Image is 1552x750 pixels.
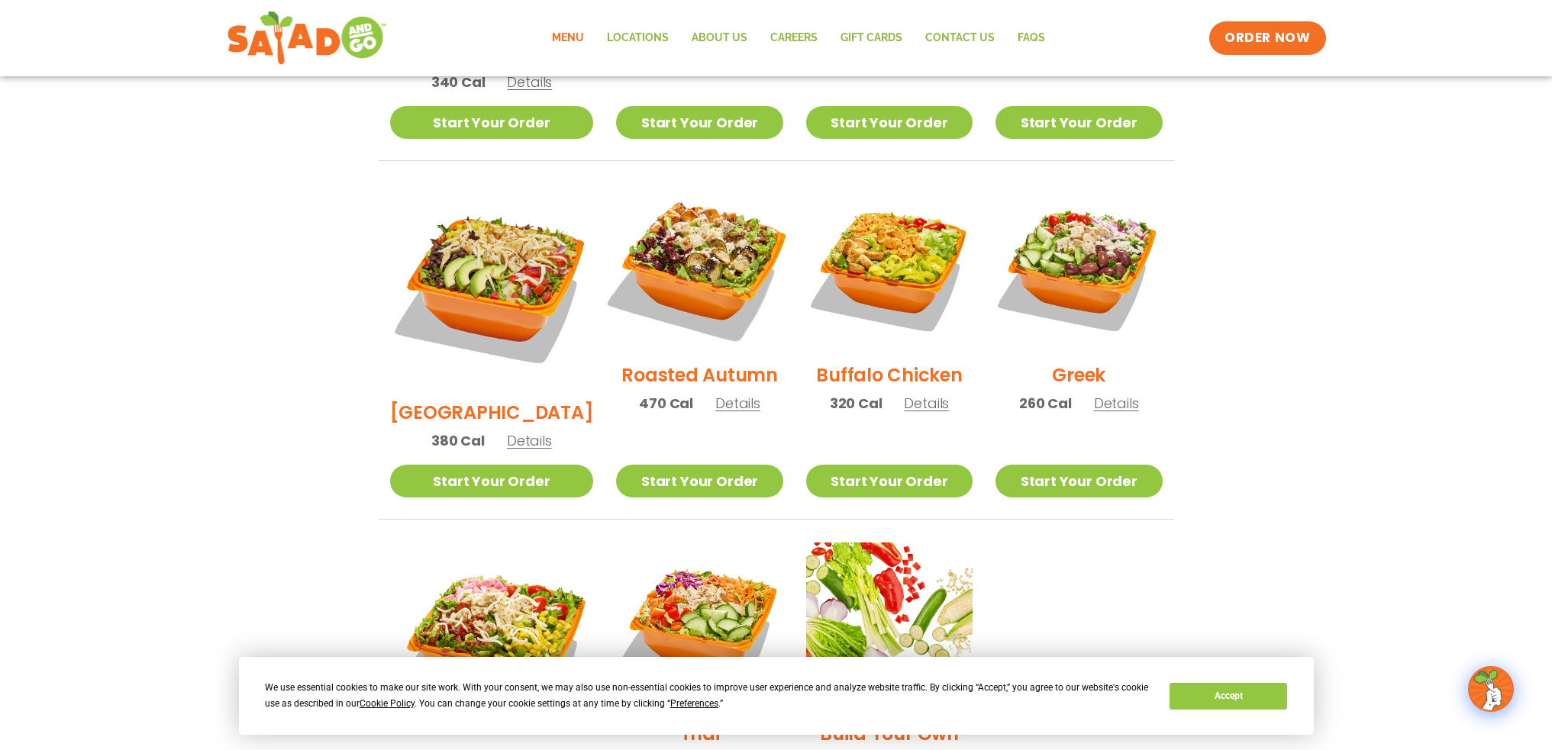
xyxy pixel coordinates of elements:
a: Start Your Order [390,465,594,497]
a: Start Your Order [616,465,782,497]
span: Details [904,394,949,413]
a: Start Your Order [616,106,782,139]
button: Accept [1170,683,1287,710]
span: Details [1094,394,1139,413]
img: Product photo for Greek Salad [995,184,1162,350]
span: Preferences [670,698,718,709]
span: 470 Cal [639,393,693,414]
span: ORDER NOW [1224,29,1310,47]
img: new-SAG-logo-768×292 [227,8,388,69]
img: Product photo for Roasted Autumn Salad [602,169,797,365]
a: Contact Us [914,21,1006,56]
a: Menu [540,21,595,56]
span: 260 Cal [1019,393,1072,414]
span: 380 Cal [431,430,485,451]
h2: Greek [1052,362,1105,388]
h2: [GEOGRAPHIC_DATA] [390,399,594,426]
a: Start Your Order [390,106,594,139]
span: 340 Cal [431,72,486,92]
a: ORDER NOW [1209,21,1325,55]
a: Start Your Order [806,465,973,497]
img: Product photo for BBQ Ranch Salad [390,184,594,388]
span: Details [507,72,552,92]
div: Cookie Consent Prompt [239,657,1314,735]
span: Details [715,394,760,413]
img: Product photo for Thai Salad [616,542,782,709]
span: Details [507,431,552,450]
a: Start Your Order [806,106,973,139]
a: Locations [595,21,680,56]
span: 320 Cal [830,393,882,414]
a: Start Your Order [995,465,1162,497]
div: We use essential cookies to make our site work. With your consent, we may also use non-essential ... [265,680,1151,712]
a: About Us [680,21,759,56]
a: FAQs [1006,21,1057,56]
nav: Menu [540,21,1057,56]
span: Cookie Policy [360,698,415,709]
h2: Roasted Autumn [621,362,778,388]
img: Product photo for Jalapeño Ranch Salad [390,542,594,746]
img: wpChatIcon [1470,668,1512,710]
a: GIFT CARDS [829,21,914,56]
a: Careers [759,21,829,56]
img: Product photo for Buffalo Chicken Salad [806,184,973,350]
img: Product photo for Build Your Own [806,542,973,709]
h2: Buffalo Chicken [816,362,962,388]
a: Start Your Order [995,106,1162,139]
